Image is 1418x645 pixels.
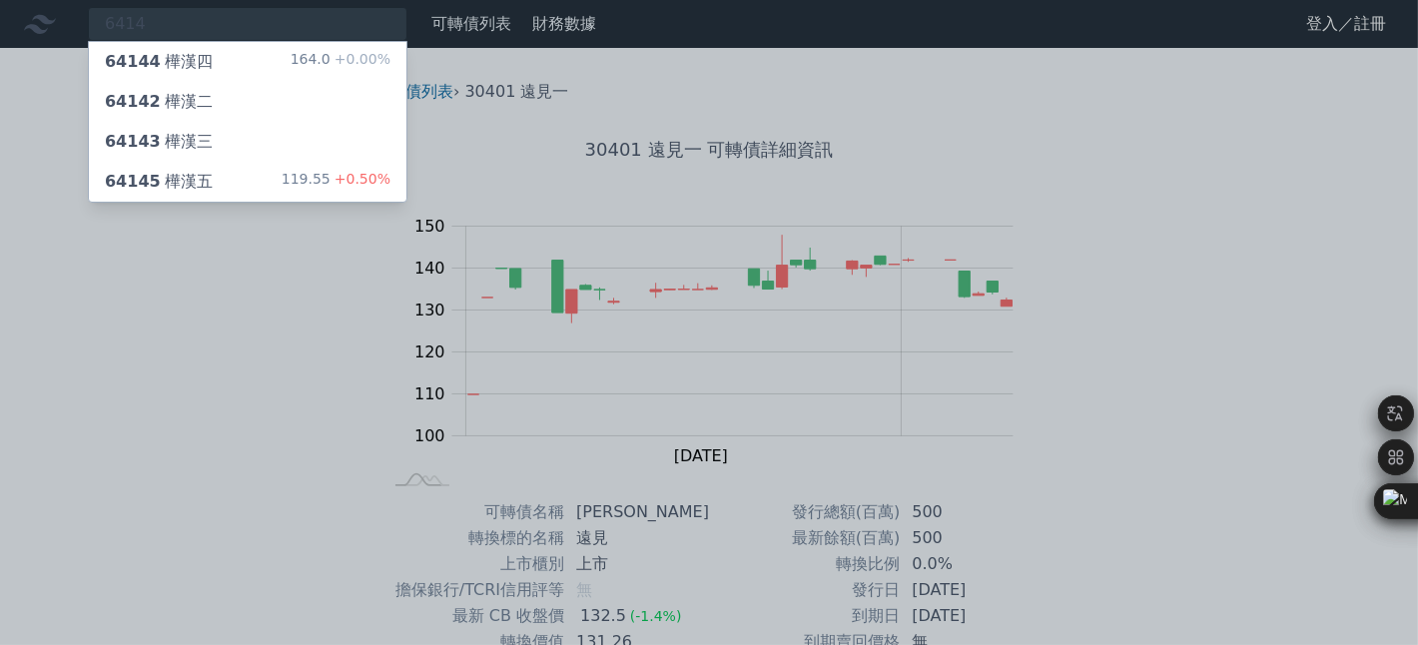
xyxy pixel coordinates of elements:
span: 64145 [105,172,161,191]
div: 119.55 [282,170,390,194]
div: 樺漢二 [105,90,213,114]
a: 64144樺漢四 164.0+0.00% [89,42,406,82]
span: 64143 [105,132,161,151]
iframe: Chat Widget [1318,549,1418,645]
div: 164.0 [291,50,390,74]
span: 64142 [105,92,161,111]
a: 64145樺漢五 119.55+0.50% [89,162,406,202]
div: 樺漢三 [105,130,213,154]
span: +0.50% [331,171,390,187]
a: 64142樺漢二 [89,82,406,122]
div: 樺漢四 [105,50,213,74]
div: 樺漢五 [105,170,213,194]
span: +0.00% [331,51,390,67]
div: 聊天小工具 [1318,549,1418,645]
a: 64143樺漢三 [89,122,406,162]
span: 64144 [105,52,161,71]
